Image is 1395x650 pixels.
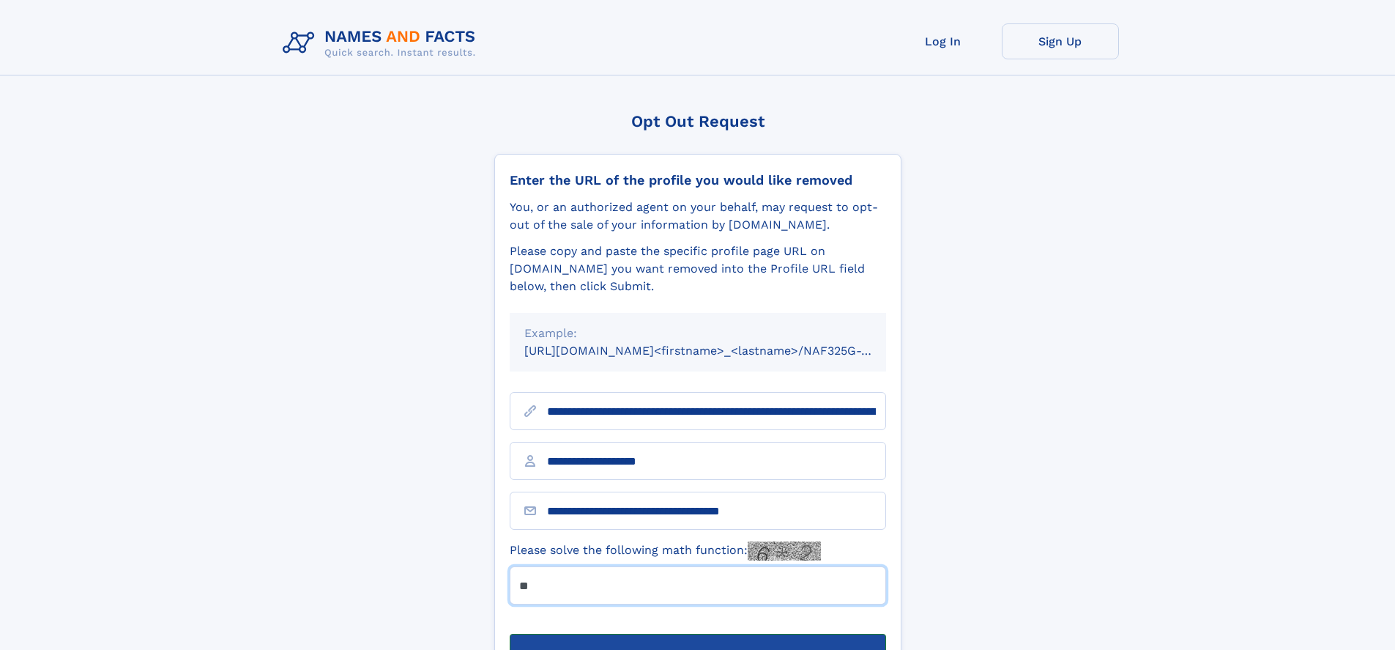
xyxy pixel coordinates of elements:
[1002,23,1119,59] a: Sign Up
[510,542,821,561] label: Please solve the following math function:
[885,23,1002,59] a: Log In
[510,243,886,295] div: Please copy and paste the specific profile page URL on [DOMAIN_NAME] you want removed into the Pr...
[524,325,871,342] div: Example:
[494,112,901,130] div: Opt Out Request
[524,344,914,358] small: [URL][DOMAIN_NAME]<firstname>_<lastname>/NAF325G-xxxxxxxx
[510,199,886,234] div: You, or an authorized agent on your behalf, may request to opt-out of the sale of your informatio...
[277,23,488,63] img: Logo Names and Facts
[510,172,886,188] div: Enter the URL of the profile you would like removed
